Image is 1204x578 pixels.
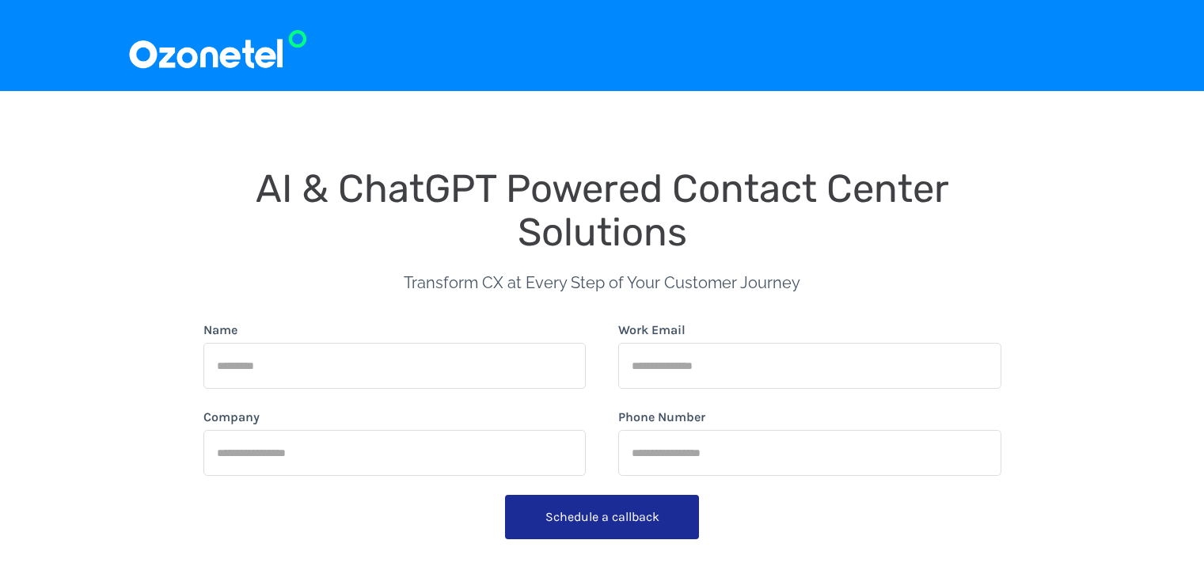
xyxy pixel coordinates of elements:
[404,273,800,292] span: Transform CX at Every Step of Your Customer Journey
[505,495,699,539] button: Schedule a callback
[203,321,1001,546] form: form
[203,408,260,427] label: Company
[618,321,686,340] label: Work Email
[256,165,959,255] span: AI & ChatGPT Powered Contact Center Solutions
[618,408,705,427] label: Phone Number
[203,321,237,340] label: Name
